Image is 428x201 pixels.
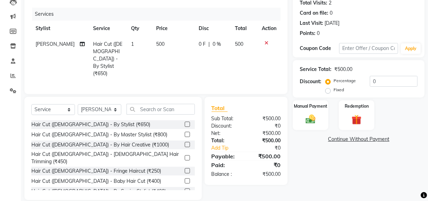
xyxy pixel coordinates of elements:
div: 0 [317,30,320,37]
span: 500 [235,41,243,47]
th: Qty [127,21,152,36]
div: Paid: [206,161,246,169]
button: Apply [401,43,421,54]
div: ₹0 [253,144,286,152]
span: 0 % [213,41,221,48]
label: Redemption [345,103,369,109]
img: _gift.svg [349,114,365,126]
span: [PERSON_NAME] [36,41,75,47]
div: Hair Cut ([DEMOGRAPHIC_DATA]) - By Stylist (₹650) [31,121,150,128]
div: Discount: [206,122,246,130]
div: ₹500.00 [246,171,286,178]
div: Hair Cut ([DEMOGRAPHIC_DATA]) - By Senior Stylist (₹400) [31,188,166,195]
div: Balance : [206,171,246,178]
th: Stylist [31,21,89,36]
div: ₹0 [246,122,286,130]
th: Service [89,21,127,36]
div: Service Total: [300,66,331,73]
div: Coupon Code [300,45,339,52]
th: Price [152,21,195,36]
div: Hair Cut ([DEMOGRAPHIC_DATA]) - [DEMOGRAPHIC_DATA] Hair Trimming (₹450) [31,151,182,165]
label: Fixed [334,87,344,93]
span: Hair Cut ([DEMOGRAPHIC_DATA]) - By Stylist (₹650) [93,41,122,77]
th: Disc [194,21,231,36]
div: ₹500.00 [246,152,286,160]
input: Enter Offer / Coupon Code [339,43,398,54]
th: Total [231,21,258,36]
div: 0 [330,9,333,17]
span: | [208,41,210,48]
div: Last Visit: [300,20,323,27]
a: Continue Without Payment [294,136,423,143]
input: Search or Scan [127,104,195,115]
span: 500 [156,41,165,47]
img: _cash.svg [303,114,319,125]
div: Net: [206,130,246,137]
div: Hair Cut ([DEMOGRAPHIC_DATA]) - By Master Stylist (₹800) [31,131,167,138]
span: 0 F [199,41,206,48]
div: Points: [300,30,315,37]
div: [DATE] [324,20,339,27]
div: Sub Total: [206,115,246,122]
div: Total: [206,137,246,144]
a: Add Tip [206,144,253,152]
div: ₹500.00 [246,137,286,144]
label: Manual Payment [294,103,327,109]
label: Percentage [334,78,356,84]
th: Action [258,21,281,36]
div: Hair Cut ([DEMOGRAPHIC_DATA]) - Baby Hair Cut (₹400) [31,178,161,185]
div: Discount: [300,78,321,85]
div: ₹500.00 [246,130,286,137]
div: ₹500.00 [334,66,352,73]
div: ₹0 [246,161,286,169]
div: Hair Cut ([DEMOGRAPHIC_DATA]) - By Hair Creative (₹1000) [31,141,169,149]
div: ₹500.00 [246,115,286,122]
div: Payable: [206,152,246,160]
div: Card on file: [300,9,328,17]
span: 1 [131,41,134,47]
span: Total [212,105,228,112]
div: Hair Cut ([DEMOGRAPHIC_DATA]) - Fringe Haircut (₹250) [31,167,161,175]
div: Services [32,8,286,21]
